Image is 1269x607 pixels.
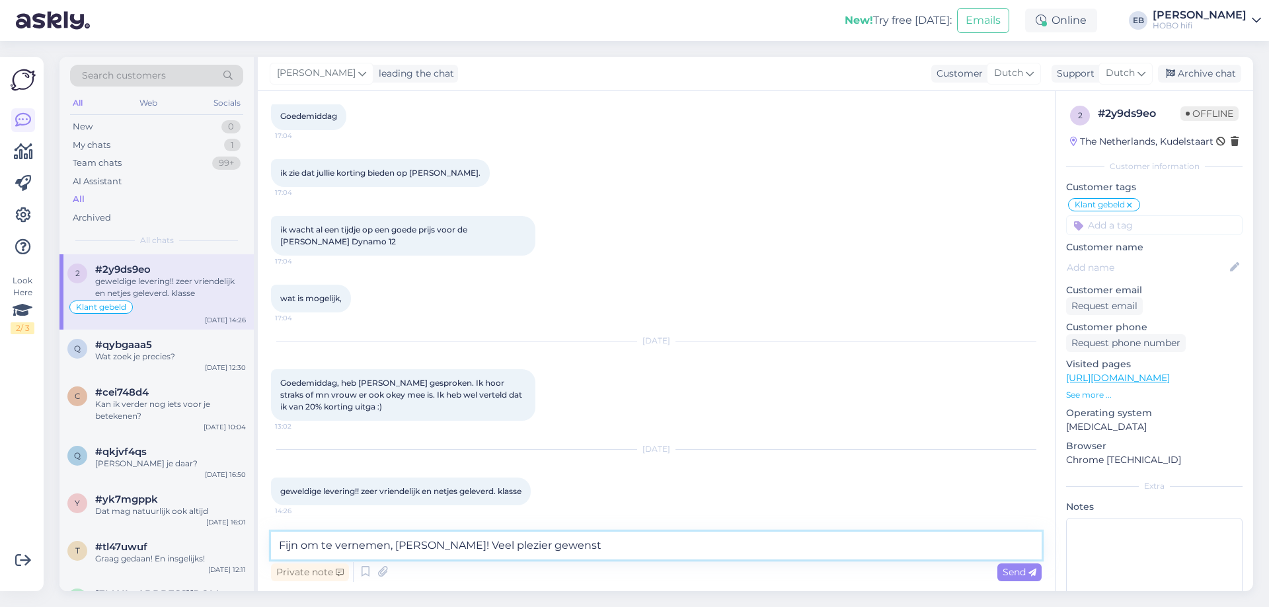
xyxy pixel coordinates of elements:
[275,421,325,431] span: 13:02
[11,275,34,334] div: Look Here
[73,120,93,133] div: New
[1066,283,1243,297] p: Customer email
[275,188,325,197] span: 17:04
[1070,135,1213,149] div: The Netherlands, Kudelstaart
[1153,10,1247,20] div: [PERSON_NAME]
[1066,320,1243,334] p: Customer phone
[271,532,1042,559] textarea: Fijn om te vernemen, [PERSON_NAME]! Veel plezier gewenst
[95,351,246,363] div: Wat zoek je precies?
[1066,480,1243,492] div: Extra
[75,498,80,508] span: y
[931,67,983,81] div: Customer
[95,339,152,351] span: #qybgaaa5
[1066,439,1243,453] p: Browser
[82,69,166,83] span: Search customers
[211,94,243,112] div: Socials
[95,505,246,517] div: Dat mag natuurlijk ook altijd
[1098,106,1180,122] div: # 2y9ds9eo
[140,234,174,246] span: All chats
[205,315,246,325] div: [DATE] 14:26
[73,175,122,188] div: AI Assistant
[212,157,241,170] div: 99+
[95,493,158,505] span: #yk7mgppk
[1025,9,1097,32] div: Online
[280,168,481,178] span: ik zie dat jullie korting bieden op [PERSON_NAME].
[1066,161,1243,172] div: Customer information
[95,458,246,470] div: [PERSON_NAME] je daar?
[1066,297,1143,315] div: Request email
[280,111,337,121] span: Goedemiddag
[1153,20,1247,31] div: HOBO hifi
[1180,106,1239,121] span: Offline
[73,157,122,170] div: Team chats
[845,14,873,26] b: New!
[74,450,81,460] span: q
[1066,215,1243,235] input: Add a tag
[95,264,151,275] span: #2y9ds9eo
[1129,11,1147,30] div: EB
[275,256,325,266] span: 17:04
[1078,110,1083,120] span: 2
[11,322,34,334] div: 2 / 3
[206,517,246,527] div: [DATE] 16:01
[70,94,85,112] div: All
[75,268,80,278] span: 2
[1153,10,1261,31] a: [PERSON_NAME]HOBO hifi
[224,139,241,152] div: 1
[271,443,1042,455] div: [DATE]
[73,139,110,152] div: My chats
[957,8,1009,33] button: Emails
[74,343,81,353] span: q
[1066,180,1243,194] p: Customer tags
[95,589,233,600] span: m_de_jong7@hotmail.com
[1052,67,1095,81] div: Support
[95,386,149,398] span: #cei748d4
[1066,420,1243,434] p: [MEDICAL_DATA]
[280,486,521,496] span: geweldige levering!! zeer vriendelijk en netjes geleverd. klasse
[280,225,469,246] span: ik wacht al een tijdje op een goede prijs voor de [PERSON_NAME] Dynamo 12
[204,422,246,432] div: [DATE] 10:04
[1066,389,1243,401] p: See more ...
[271,563,349,581] div: Private note
[95,398,246,422] div: Kan ik verder nog iets voor je betekenen?
[1106,66,1135,81] span: Dutch
[1075,201,1125,209] span: Klant gebeld
[1158,65,1241,83] div: Archive chat
[271,335,1042,347] div: [DATE]
[11,67,36,92] img: Askly Logo
[275,131,325,141] span: 17:04
[1066,357,1243,371] p: Visited pages
[1066,334,1186,352] div: Request phone number
[205,470,246,480] div: [DATE] 16:50
[208,565,246,575] div: [DATE] 12:11
[275,313,325,323] span: 17:04
[275,506,325,516] span: 14:26
[73,193,85,206] div: All
[373,67,454,81] div: leading the chat
[280,378,524,411] span: Goedemiddag, heb [PERSON_NAME] gesproken. Ik hoor straks of mn vrouw er ook okey mee is. Ik heb w...
[277,66,356,81] span: [PERSON_NAME]
[1066,406,1243,420] p: Operating system
[73,211,111,225] div: Archived
[280,293,342,303] span: wat is mogelijk,
[75,546,80,555] span: t
[1003,566,1036,578] span: Send
[994,66,1023,81] span: Dutch
[845,13,952,28] div: Try free [DATE]:
[1066,500,1243,514] p: Notes
[137,94,160,112] div: Web
[95,553,246,565] div: Graag gedaan! En insgelijks!
[1066,240,1243,254] p: Customer name
[76,303,126,311] span: Klant gebeld
[1066,453,1243,467] p: Chrome [TECHNICAL_ID]
[1067,260,1227,275] input: Add name
[95,275,246,299] div: geweldige levering!! zeer vriendelijk en netjes geleverd. klasse
[1066,372,1170,384] a: [URL][DOMAIN_NAME]
[221,120,241,133] div: 0
[75,391,81,401] span: c
[95,541,147,553] span: #tl47uwuf
[95,446,147,458] span: #qkjvf4qs
[205,363,246,373] div: [DATE] 12:30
